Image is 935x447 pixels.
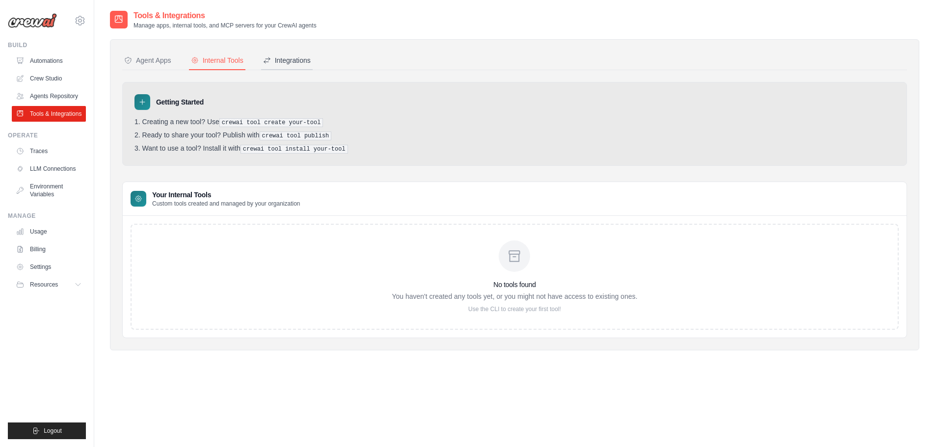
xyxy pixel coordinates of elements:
[124,55,171,65] div: Agent Apps
[134,131,895,140] li: Ready to share your tool? Publish with
[134,22,317,29] p: Manage apps, internal tools, and MCP servers for your CrewAI agents
[134,10,317,22] h2: Tools & Integrations
[12,161,86,177] a: LLM Connections
[12,106,86,122] a: Tools & Integrations
[8,131,86,139] div: Operate
[12,277,86,292] button: Resources
[134,118,895,127] li: Creating a new tool? Use
[191,55,243,65] div: Internal Tools
[260,131,332,140] pre: crewai tool publish
[261,52,313,70] button: Integrations
[12,88,86,104] a: Agents Repository
[152,190,300,200] h3: Your Internal Tools
[134,144,895,154] li: Want to use a tool? Install it with
[12,71,86,86] a: Crew Studio
[392,305,637,313] p: Use the CLI to create your first tool!
[8,41,86,49] div: Build
[12,53,86,69] a: Automations
[152,200,300,208] p: Custom tools created and managed by your organization
[263,55,311,65] div: Integrations
[12,179,86,202] a: Environment Variables
[12,224,86,239] a: Usage
[392,280,637,289] h3: No tools found
[219,118,323,127] pre: crewai tool create your-tool
[156,97,204,107] h3: Getting Started
[8,212,86,220] div: Manage
[8,13,57,28] img: Logo
[8,422,86,439] button: Logout
[122,52,173,70] button: Agent Apps
[12,259,86,275] a: Settings
[12,241,86,257] a: Billing
[240,145,348,154] pre: crewai tool install your-tool
[392,291,637,301] p: You haven't created any tools yet, or you might not have access to existing ones.
[30,281,58,289] span: Resources
[189,52,245,70] button: Internal Tools
[12,143,86,159] a: Traces
[44,427,62,435] span: Logout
